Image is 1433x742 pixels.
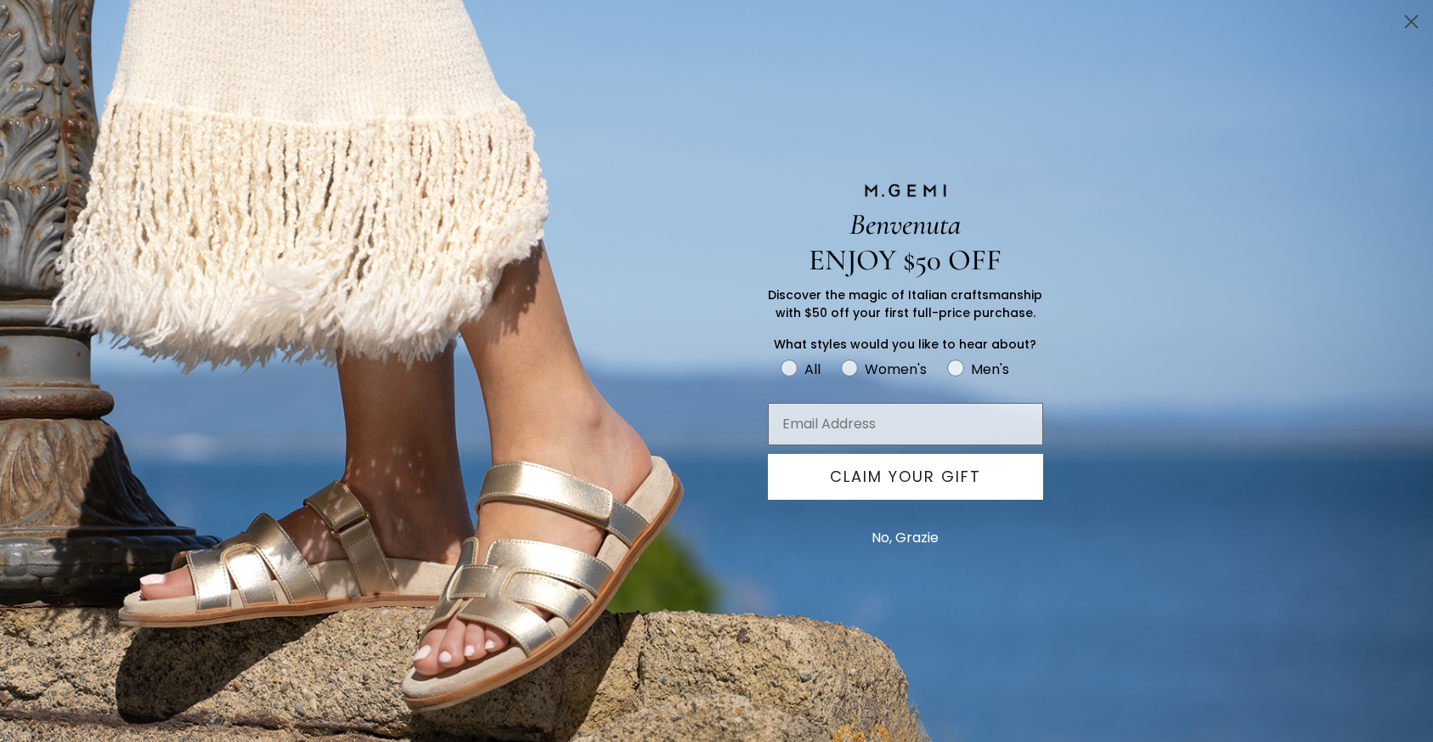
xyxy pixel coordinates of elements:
span: ENJOY $50 OFF [809,242,1001,278]
button: No, Grazie [863,517,947,559]
div: Men's [971,359,1009,380]
span: Discover the magic of Italian craftsmanship with $50 off your first full-price purchase. [768,286,1042,321]
span: What styles would you like to hear about? [774,336,1036,353]
div: All [804,359,821,380]
span: Benvenuta [849,207,961,242]
input: Email Address [768,403,1043,445]
div: Women's [865,359,927,380]
button: Close dialog [1396,7,1426,37]
img: M.GEMI [863,183,948,198]
button: CLAIM YOUR GIFT [768,454,1043,500]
